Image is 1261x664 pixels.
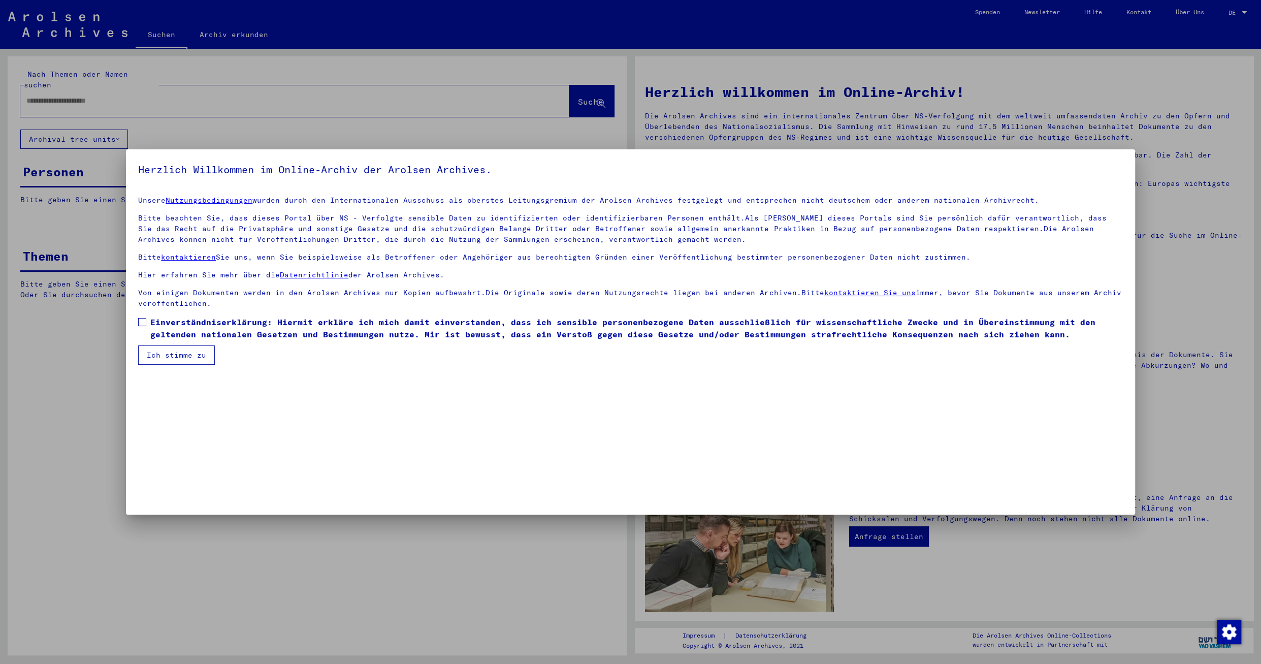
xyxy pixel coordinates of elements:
a: kontaktieren [161,252,216,262]
a: Datenrichtlinie [280,270,348,279]
span: Einverständniserklärung: Hiermit erkläre ich mich damit einverstanden, dass ich sensible personen... [150,316,1122,340]
button: Ich stimme zu [138,345,215,365]
div: Zustimmung ändern [1216,619,1241,644]
a: kontaktieren Sie uns [824,288,915,297]
a: Nutzungsbedingungen [166,196,252,205]
p: Bitte beachten Sie, dass dieses Portal über NS - Verfolgte sensible Daten zu identifizierten oder... [138,213,1122,245]
p: Bitte Sie uns, wenn Sie beispielsweise als Betroffener oder Angehöriger aus berechtigten Gründen ... [138,252,1122,263]
img: Zustimmung ändern [1217,620,1241,644]
h5: Herzlich Willkommen im Online-Archiv der Arolsen Archives. [138,162,1122,178]
p: Von einigen Dokumenten werden in den Arolsen Archives nur Kopien aufbewahrt.Die Originale sowie d... [138,288,1122,309]
p: Unsere wurden durch den Internationalen Ausschuss als oberstes Leitungsgremium der Arolsen Archiv... [138,195,1122,206]
p: Hier erfahren Sie mehr über die der Arolsen Archives. [138,270,1122,280]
